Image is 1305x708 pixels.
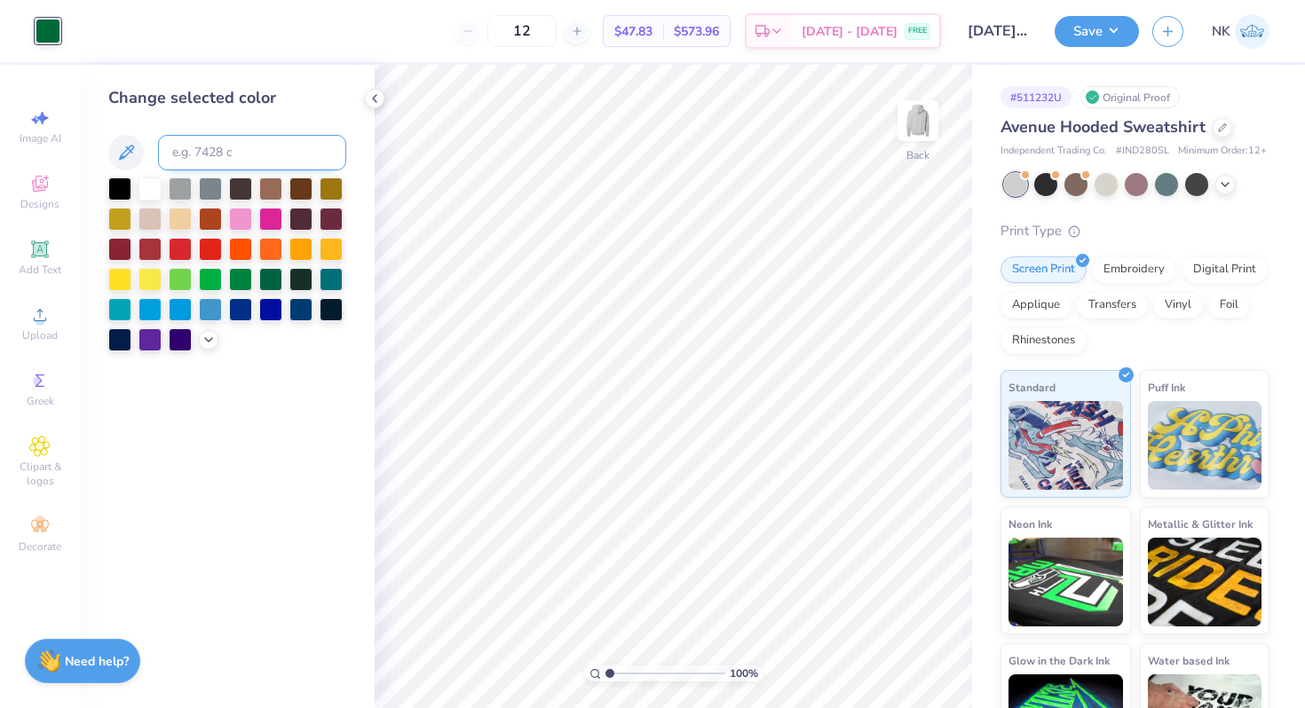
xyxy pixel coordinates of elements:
img: Standard [1008,401,1123,490]
div: Back [906,147,929,163]
span: $47.83 [614,22,652,41]
span: Puff Ink [1148,378,1185,397]
div: # 511232U [1000,86,1072,108]
span: Add Text [19,263,61,277]
strong: Need help? [65,653,129,670]
button: Save [1055,16,1139,47]
span: Decorate [19,539,61,554]
span: Upload [22,328,58,342]
span: Greek [27,394,54,408]
span: Avenue Hooded Sweatshirt [1000,116,1206,138]
div: Vinyl [1153,292,1203,319]
img: Puff Ink [1148,401,1262,490]
span: NK [1212,21,1230,42]
span: Minimum Order: 12 + [1178,144,1267,159]
div: Change selected color [108,86,346,110]
div: Foil [1208,292,1250,319]
span: Independent Trading Co. [1000,144,1107,159]
img: Back [900,103,936,138]
a: NK [1212,14,1269,49]
span: $573.96 [674,22,719,41]
div: Screen Print [1000,256,1087,283]
input: – – [487,15,557,47]
div: Digital Print [1182,256,1268,283]
span: FREE [908,25,927,37]
span: Clipart & logos [9,460,71,488]
input: e.g. 7428 c [158,135,346,170]
img: Nasrullah Khan [1235,14,1269,49]
span: [DATE] - [DATE] [802,22,898,41]
span: Image AI [20,131,61,146]
input: Untitled Design [954,13,1041,49]
img: Neon Ink [1008,538,1123,626]
div: Print Type [1000,221,1269,241]
img: Metallic & Glitter Ink [1148,538,1262,626]
span: # IND280SL [1116,144,1169,159]
span: Standard [1008,378,1056,397]
span: Designs [20,197,59,211]
span: Glow in the Dark Ink [1008,651,1110,670]
div: Embroidery [1092,256,1176,283]
span: Neon Ink [1008,515,1052,533]
span: Water based Ink [1148,651,1230,670]
div: Transfers [1077,292,1148,319]
span: Metallic & Glitter Ink [1148,515,1253,533]
span: 100 % [730,665,758,681]
div: Applique [1000,292,1072,319]
div: Original Proof [1080,86,1180,108]
div: Rhinestones [1000,327,1087,354]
